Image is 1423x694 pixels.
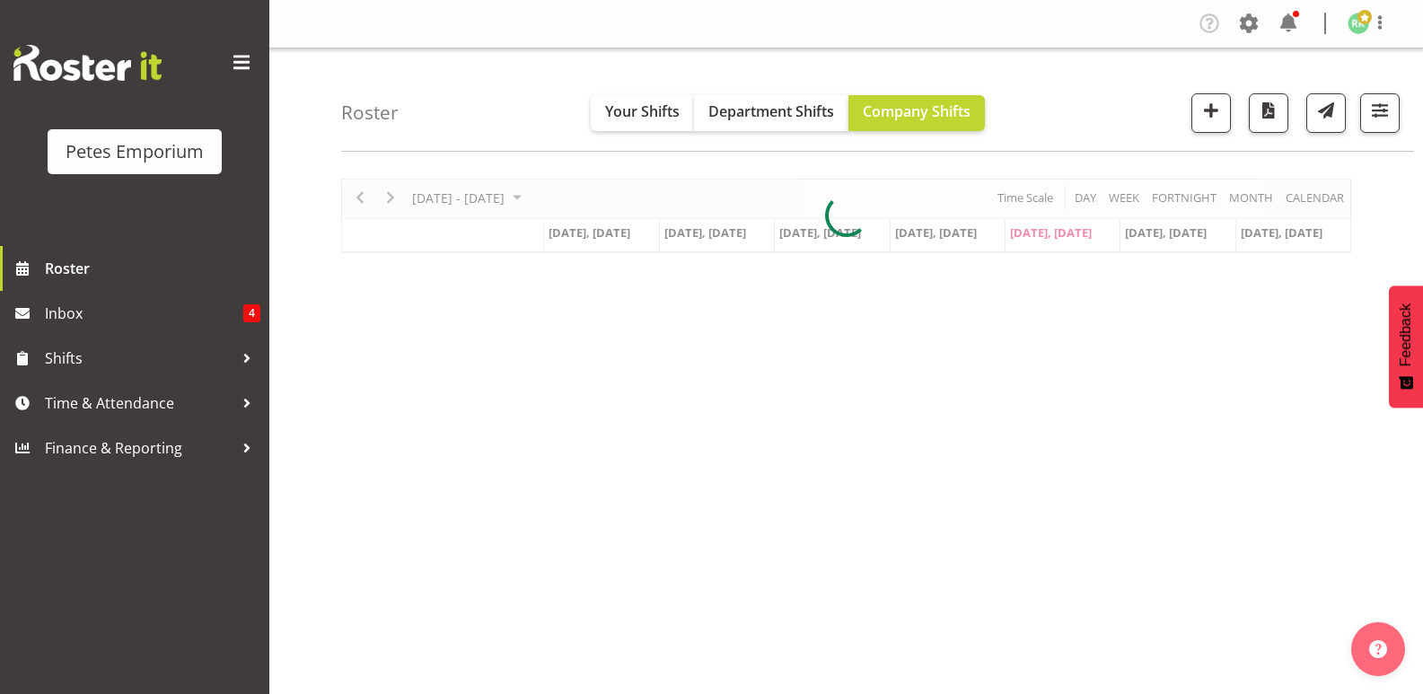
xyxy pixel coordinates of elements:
button: Send a list of all shifts for the selected filtered period to all rostered employees. [1306,93,1346,133]
button: Feedback - Show survey [1389,286,1423,408]
h4: Roster [341,102,399,123]
span: Shifts [45,345,233,372]
img: Rosterit website logo [13,45,162,81]
span: Department Shifts [708,101,834,121]
button: Company Shifts [848,95,985,131]
span: Inbox [45,300,243,327]
span: Finance & Reporting [45,435,233,461]
span: Company Shifts [863,101,971,121]
button: Download a PDF of the roster according to the set date range. [1249,93,1288,133]
button: Department Shifts [694,95,848,131]
button: Your Shifts [591,95,694,131]
img: help-xxl-2.png [1369,640,1387,658]
img: ruth-robertson-taylor722.jpg [1348,13,1369,34]
span: 4 [243,304,260,322]
span: Feedback [1398,303,1414,366]
span: Roster [45,255,260,282]
div: Petes Emporium [66,138,204,165]
button: Add a new shift [1191,93,1231,133]
button: Filter Shifts [1360,93,1400,133]
span: Time & Attendance [45,390,233,417]
span: Your Shifts [605,101,680,121]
